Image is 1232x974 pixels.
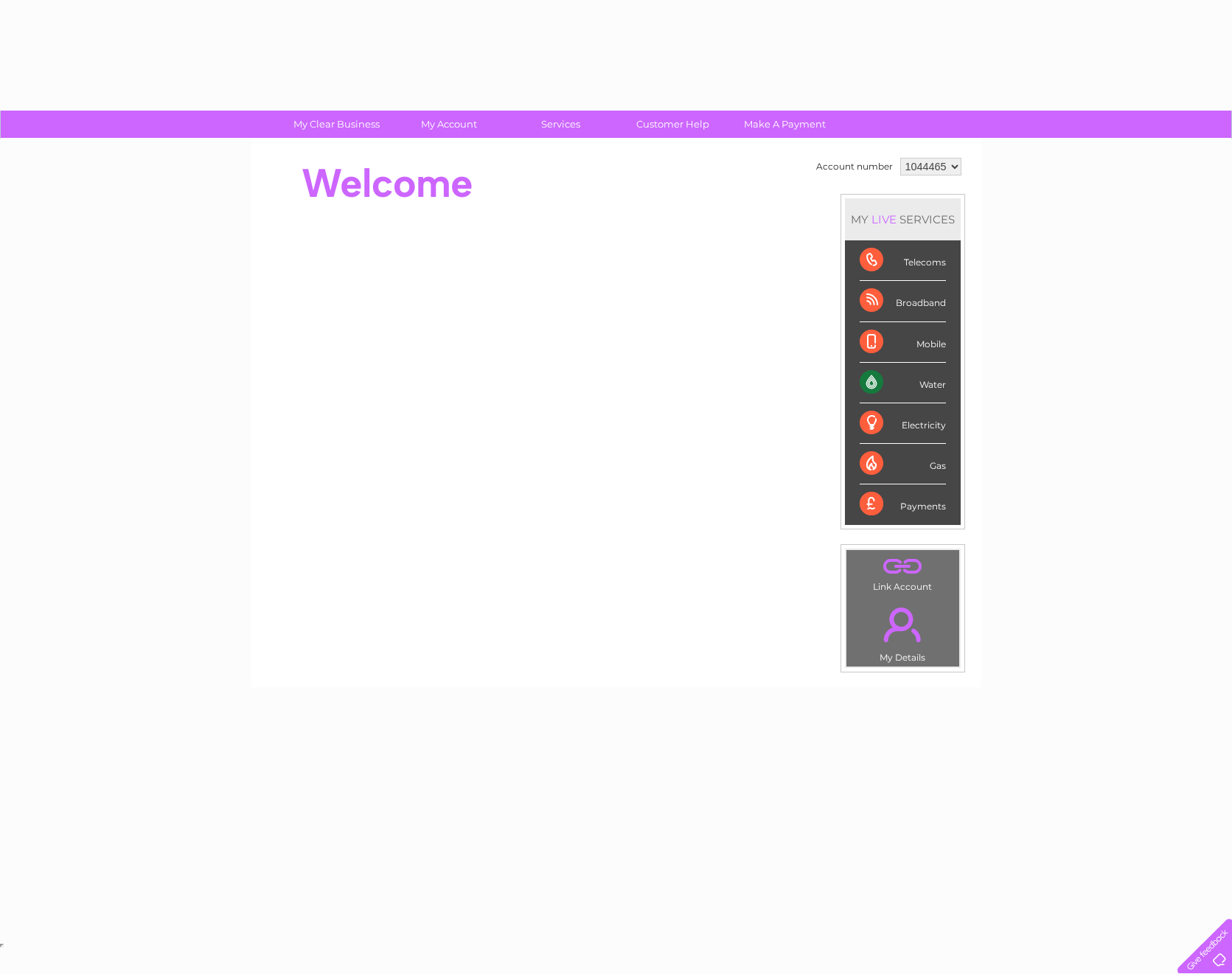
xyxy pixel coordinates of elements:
a: My Account [388,111,509,138]
a: Services [500,111,622,138]
div: Electricity [860,403,946,444]
div: Broadband [860,281,946,321]
div: Gas [860,444,946,484]
div: Water [860,363,946,403]
div: Payments [860,484,946,524]
div: LIVE [869,212,899,226]
a: . [850,554,956,580]
td: Account number [812,154,897,179]
a: My Clear Business [276,111,397,138]
td: Link Account [846,549,960,596]
div: Mobile [860,322,946,363]
div: MY SERVICES [845,198,961,240]
a: . [850,599,956,650]
td: My Details [846,595,960,667]
a: Make A Payment [724,111,846,138]
div: Telecoms [860,240,946,281]
a: Customer Help [612,111,734,138]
